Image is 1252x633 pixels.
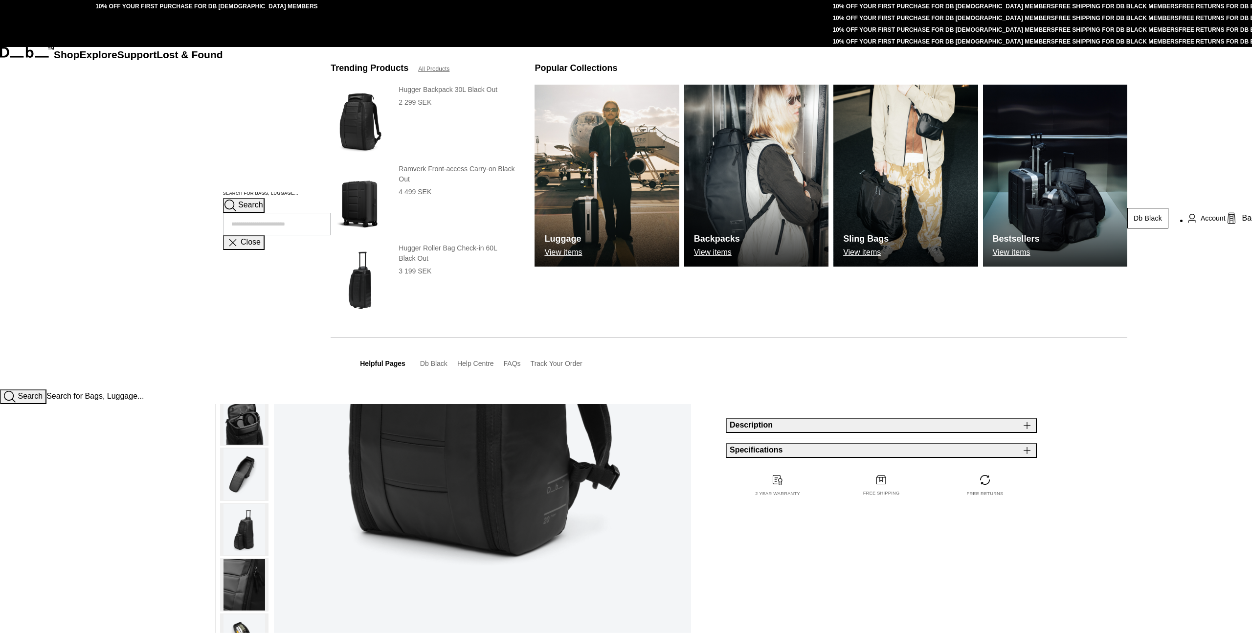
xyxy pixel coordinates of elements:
[331,164,389,238] img: Ramverk Front-access Carry-on Black Out
[726,418,1037,433] button: Description
[331,85,389,159] img: Hugger Backpack 30L Black Out
[418,65,449,73] a: All Products
[983,85,1127,267] img: Db
[420,360,447,367] a: Db Black
[832,15,1054,22] a: 10% OFF YOUR FIRST PURCHASE FOR DB [DEMOGRAPHIC_DATA] MEMBERS
[504,360,521,367] a: FAQs
[223,190,298,197] label: Search for Bags, Luggage...
[694,232,740,246] h3: Backpacks
[224,559,265,610] img: Hugger Backpack 20L Black Out
[1055,26,1179,33] a: FREE SHIPPING FOR DB BLACK MEMBERS
[399,243,515,264] h3: Hugger Roller Bag Check-in 60L Black Out
[95,3,317,10] a: 10% OFF YOUR FIRST PURCHASE FOR DB [DEMOGRAPHIC_DATA] MEMBERS
[1055,38,1179,45] a: FREE SHIPPING FOR DB BLACK MEMBERS
[544,232,582,246] h3: Luggage
[1188,212,1226,224] a: Account
[80,49,117,60] a: Explore
[399,98,431,106] span: 2 299 SEK
[832,3,1054,10] a: 10% OFF YOUR FIRST PURCHASE FOR DB [DEMOGRAPHIC_DATA] MEMBERS
[833,85,978,267] a: Db Sling Bags View items
[843,232,889,246] h3: Sling Bags
[331,62,408,75] h3: Trending Products
[684,85,828,267] a: Db Backpacks View items
[694,248,740,257] p: View items
[224,449,265,500] img: Hugger Backpack 20L Black Out
[832,38,1054,45] a: 10% OFF YOUR FIRST PURCHASE FOR DB [DEMOGRAPHIC_DATA] MEMBERS
[399,164,515,184] h3: Ramverk Front-access Carry-on Black Out
[241,238,261,246] span: Close
[220,558,268,611] button: Hugger Backpack 20L Black Out
[993,248,1040,257] p: View items
[220,392,268,446] button: Hugger Backpack 20L Black Out
[832,26,1054,33] a: 10% OFF YOUR FIRST PURCHASE FOR DB [DEMOGRAPHIC_DATA] MEMBERS
[993,232,1040,246] h3: Bestsellers
[223,198,265,213] button: Search
[360,359,405,369] h3: Helpful Pages
[224,504,265,555] img: Hugger Backpack 20L Black Out
[238,201,263,209] span: Search
[531,360,582,367] a: Track Your Order
[117,49,157,60] a: Support
[843,248,889,257] p: View items
[755,491,800,497] p: 2 year warranty
[457,360,494,367] a: Help Centre
[544,248,582,257] p: View items
[535,85,679,267] img: Db
[399,267,431,275] span: 3 199 SEK
[220,503,268,556] button: Hugger Backpack 20L Black Out
[1201,213,1226,224] span: Account
[156,49,223,60] a: Lost & Found
[331,243,389,317] img: Hugger Roller Bag Check-in 60L Black Out
[399,188,431,196] span: 4 499 SEK
[54,47,223,389] nav: Main Navigation
[399,85,515,95] h3: Hugger Backpack 30L Black Out
[18,392,43,401] span: Search
[983,85,1127,267] a: Db Bestsellers View items
[967,491,1004,497] p: Free returns
[331,164,515,238] a: Ramverk Front-access Carry-on Black Out Ramverk Front-access Carry-on Black Out 4 499 SEK
[1127,208,1168,228] a: Db Black
[331,243,515,317] a: Hugger Roller Bag Check-in 60L Black Out Hugger Roller Bag Check-in 60L Black Out 3 199 SEK
[331,85,515,159] a: Hugger Backpack 30L Black Out Hugger Backpack 30L Black Out 2 299 SEK
[535,62,617,75] h3: Popular Collections
[1055,3,1179,10] a: FREE SHIPPING FOR DB BLACK MEMBERS
[863,490,900,497] p: Free shipping
[220,448,268,501] button: Hugger Backpack 20L Black Out
[224,393,265,445] img: Hugger Backpack 20L Black Out
[54,49,80,60] a: Shop
[535,85,679,267] a: Db Luggage View items
[833,85,978,267] img: Db
[223,235,265,250] button: Close
[684,85,828,267] img: Db
[1055,15,1179,22] a: FREE SHIPPING FOR DB BLACK MEMBERS
[726,443,1037,458] button: Specifications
